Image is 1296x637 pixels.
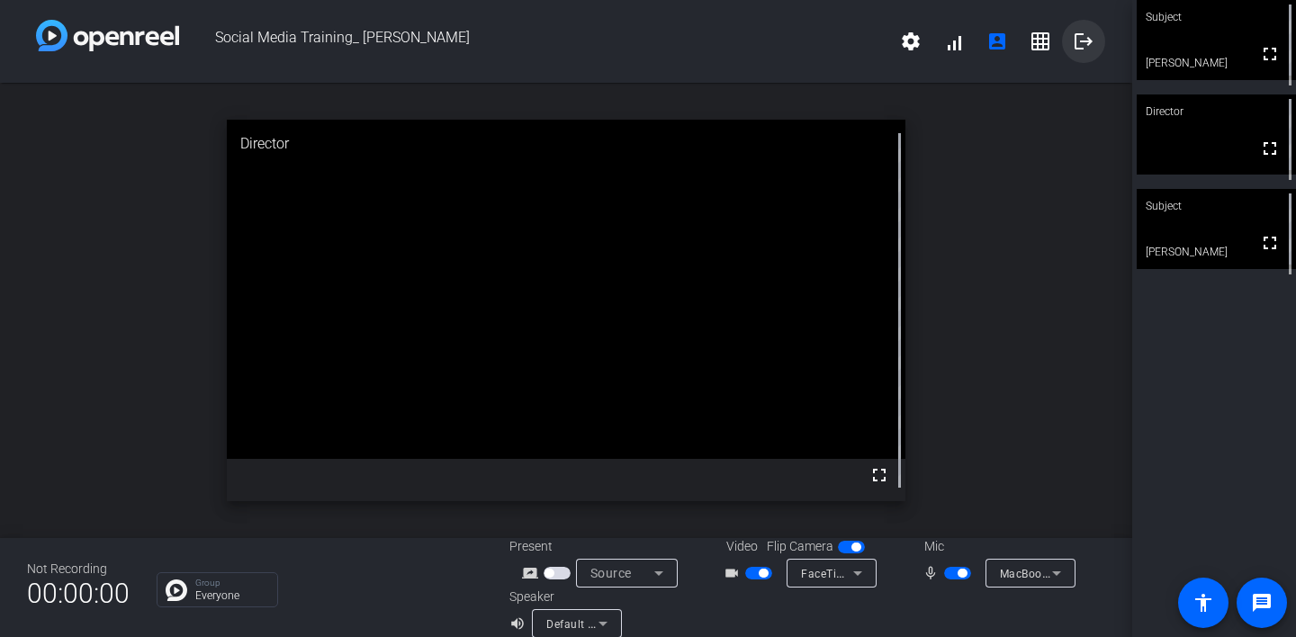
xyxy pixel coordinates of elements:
div: Present [509,537,689,556]
mat-icon: logout [1073,31,1094,52]
mat-icon: grid_on [1030,31,1051,52]
span: Source [590,566,632,580]
mat-icon: mic_none [922,562,944,584]
mat-icon: fullscreen [1259,232,1281,254]
button: signal_cellular_alt [932,20,976,63]
span: Default - MacBook Air Speakers (Built-in) [546,616,760,631]
span: Social Media Training_ [PERSON_NAME] [179,20,889,63]
span: Video [726,537,758,556]
mat-icon: accessibility [1192,592,1214,614]
mat-icon: fullscreen [1259,43,1281,65]
p: Everyone [195,590,268,601]
mat-icon: videocam_outline [724,562,745,584]
span: FaceTime HD Camera (1C1C:B782) [801,566,986,580]
mat-icon: settings [900,31,922,52]
mat-icon: message [1251,592,1273,614]
div: Not Recording [27,560,130,579]
p: Group [195,579,268,588]
mat-icon: fullscreen [868,464,890,486]
mat-icon: fullscreen [1259,138,1281,159]
div: Director [227,120,906,168]
img: Chat Icon [166,579,187,601]
span: 00:00:00 [27,571,130,615]
div: Director [1137,94,1296,129]
div: Speaker [509,588,617,606]
mat-icon: screen_share_outline [522,562,544,584]
span: Flip Camera [767,537,833,556]
mat-icon: volume_up [509,613,531,634]
div: Subject [1137,189,1296,223]
mat-icon: account_box [986,31,1008,52]
span: MacBook Air Microphone (Built-in) [1000,566,1180,580]
img: white-gradient.svg [36,20,179,51]
div: Mic [906,537,1086,556]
